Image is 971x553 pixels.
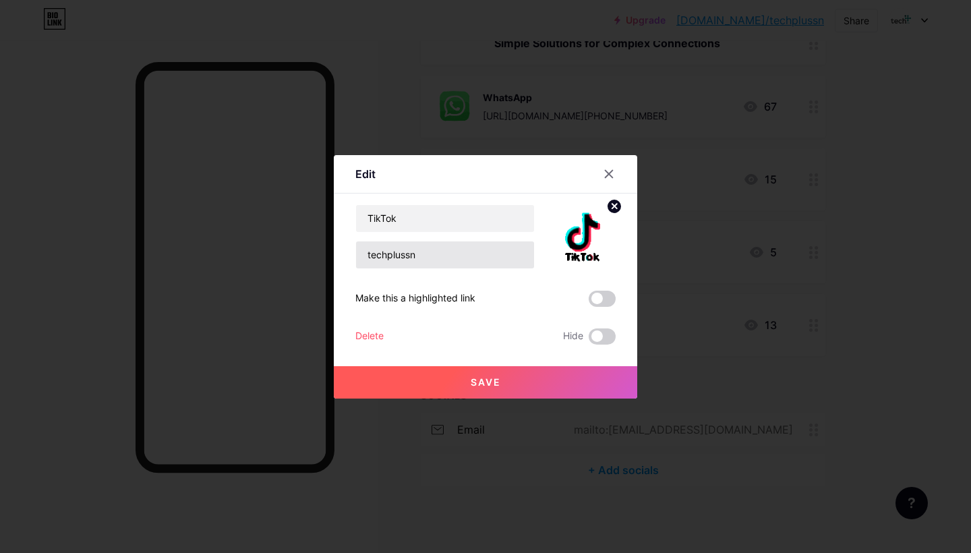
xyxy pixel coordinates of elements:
button: Save [334,366,637,399]
input: Title [356,205,534,232]
span: Hide [563,328,583,345]
div: Delete [355,328,384,345]
img: link_thumbnail [551,204,616,269]
div: Make this a highlighted link [355,291,475,307]
input: URL [356,241,534,268]
div: Edit [355,166,376,182]
span: Save [471,376,501,388]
